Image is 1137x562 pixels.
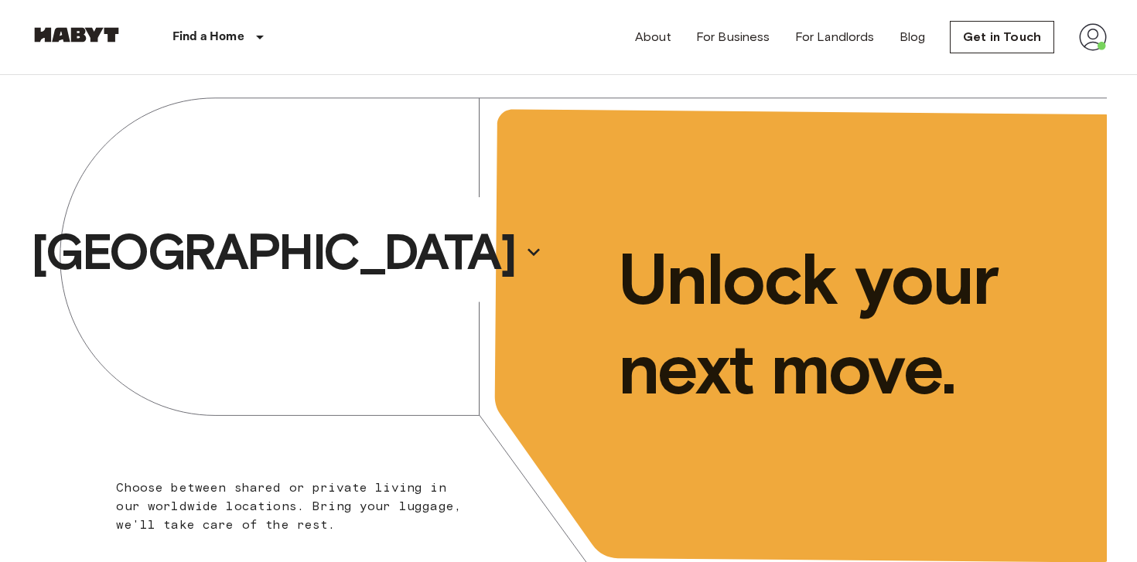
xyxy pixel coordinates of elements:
[795,28,875,46] a: For Landlords
[30,27,123,43] img: Habyt
[950,21,1054,53] a: Get in Touch
[25,216,549,288] button: [GEOGRAPHIC_DATA]
[172,28,244,46] p: Find a Home
[618,234,1082,414] p: Unlock your next move.
[696,28,770,46] a: For Business
[900,28,926,46] a: Blog
[635,28,671,46] a: About
[31,221,515,283] p: [GEOGRAPHIC_DATA]
[1079,23,1107,51] img: avatar
[116,479,471,534] p: Choose between shared or private living in our worldwide locations. Bring your luggage, we'll tak...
